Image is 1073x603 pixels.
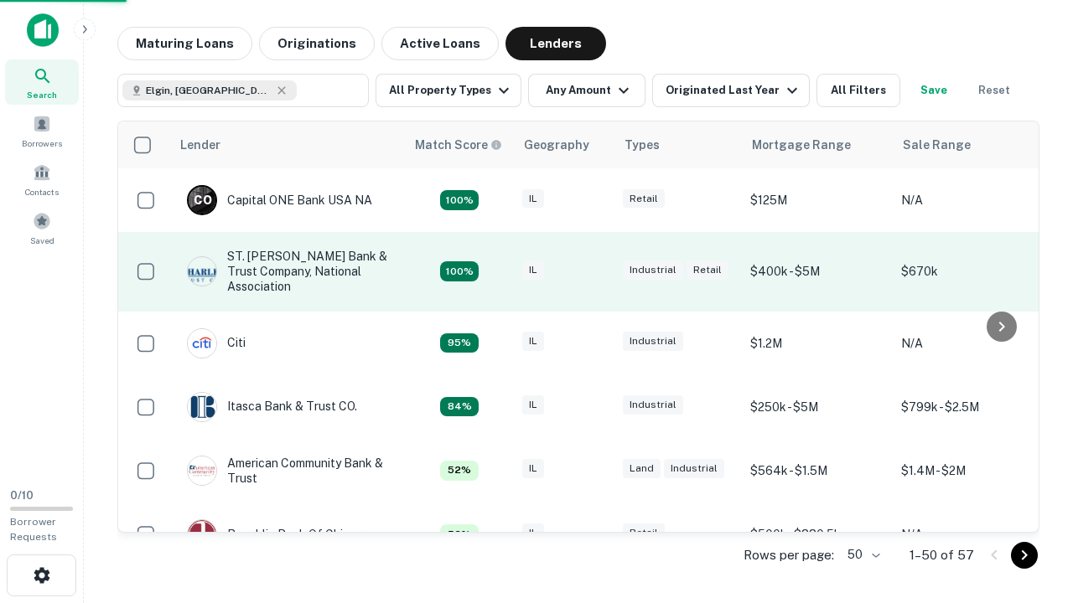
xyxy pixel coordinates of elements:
div: IL [522,523,544,543]
h6: Match Score [415,136,499,154]
td: $250k - $5M [742,375,893,439]
td: $564k - $1.5M [742,439,893,502]
div: Sale Range [903,135,971,155]
div: IL [522,332,544,351]
button: Reset [967,74,1021,107]
img: capitalize-icon.png [27,13,59,47]
img: picture [188,520,216,549]
div: Capitalize uses an advanced AI algorithm to match your search with the best lender. The match sco... [440,397,479,417]
div: Industrial [623,395,683,415]
img: picture [188,393,216,421]
img: picture [188,329,216,358]
td: $1.2M [742,312,893,375]
img: picture [188,456,216,485]
div: Capitalize uses an advanced AI algorithm to match your search with the best lender. The match sco... [415,136,502,154]
a: Contacts [5,157,79,202]
p: Rows per page: [744,545,834,565]
th: Mortgage Range [742,121,893,168]
div: Originated Last Year [666,80,802,100]
div: Capitalize uses an advanced AI algorithm to match your search with the best lender. The match sco... [440,261,479,281]
div: Capitalize uses an advanced AI algorithm to match your search with the best lender. The match sco... [440,524,479,544]
a: Saved [5,205,79,250]
span: Saved [30,234,54,247]
td: $400k - $5M [742,232,893,312]
td: $799k - $2.5M [893,375,1044,439]
div: IL [522,395,544,415]
span: Elgin, [GEOGRAPHIC_DATA], [GEOGRAPHIC_DATA] [146,83,272,98]
div: Types [625,135,660,155]
td: N/A [893,168,1044,232]
div: American Community Bank & Trust [187,456,388,486]
a: Borrowers [5,108,79,153]
td: $670k [893,232,1044,312]
td: $125M [742,168,893,232]
div: IL [522,459,544,478]
div: Land [623,459,661,478]
div: Itasca Bank & Trust CO. [187,392,357,422]
div: Republic Bank Of Chicago [187,519,371,549]
p: C O [194,192,211,209]
div: Mortgage Range [752,135,851,155]
div: Retail [623,523,665,543]
div: Retail [623,189,665,209]
button: All Property Types [376,74,521,107]
th: Lender [170,121,405,168]
th: Types [614,121,742,168]
button: Lenders [505,27,606,60]
button: Originated Last Year [652,74,810,107]
div: Geography [524,135,589,155]
div: Industrial [664,459,724,478]
button: Originations [259,27,375,60]
span: Contacts [25,185,59,198]
span: Borrower Requests [10,516,57,543]
button: All Filters [816,74,900,107]
div: 50 [841,543,883,567]
div: Lender [180,135,220,155]
a: Search [5,59,79,105]
div: Industrial [623,260,683,280]
button: Save your search to get updates of matches that match your search criteria. [907,74,961,107]
div: IL [522,260,544,280]
th: Capitalize uses an advanced AI algorithm to match your search with the best lender. The match sco... [405,121,514,168]
div: Capitalize uses an advanced AI algorithm to match your search with the best lender. The match sco... [440,461,479,481]
div: Retail [687,260,728,280]
div: Capital ONE Bank USA NA [187,185,372,215]
th: Sale Range [893,121,1044,168]
span: 0 / 10 [10,489,34,502]
td: N/A [893,312,1044,375]
div: Capitalize uses an advanced AI algorithm to match your search with the best lender. The match sco... [440,190,479,210]
td: $1.4M - $2M [893,439,1044,502]
div: Citi [187,328,246,358]
div: IL [522,189,544,209]
button: Go to next page [1011,542,1038,569]
td: $500k - $880.5k [742,502,893,566]
button: Active Loans [381,27,499,60]
button: Maturing Loans [117,27,252,60]
th: Geography [514,121,614,168]
span: Borrowers [22,137,62,150]
p: 1–50 of 57 [910,545,974,565]
div: Industrial [623,332,683,351]
iframe: Chat Widget [989,469,1073,549]
img: picture [188,257,216,286]
div: Capitalize uses an advanced AI algorithm to match your search with the best lender. The match sco... [440,333,479,353]
button: Any Amount [528,74,645,107]
td: N/A [893,502,1044,566]
div: ST. [PERSON_NAME] Bank & Trust Company, National Association [187,249,388,295]
span: Search [27,88,57,101]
